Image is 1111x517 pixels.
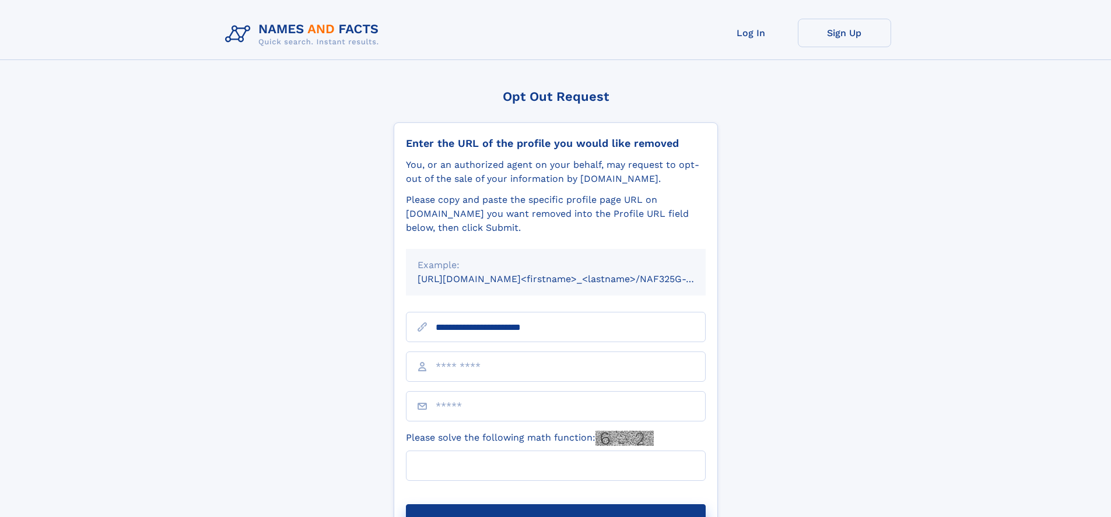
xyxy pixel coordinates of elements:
div: Enter the URL of the profile you would like removed [406,137,706,150]
label: Please solve the following math function: [406,431,654,446]
img: Logo Names and Facts [220,19,388,50]
div: You, or an authorized agent on your behalf, may request to opt-out of the sale of your informatio... [406,158,706,186]
a: Sign Up [798,19,891,47]
div: Example: [418,258,694,272]
div: Opt Out Request [394,89,718,104]
small: [URL][DOMAIN_NAME]<firstname>_<lastname>/NAF325G-xxxxxxxx [418,273,728,284]
div: Please copy and paste the specific profile page URL on [DOMAIN_NAME] you want removed into the Pr... [406,193,706,235]
a: Log In [705,19,798,47]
